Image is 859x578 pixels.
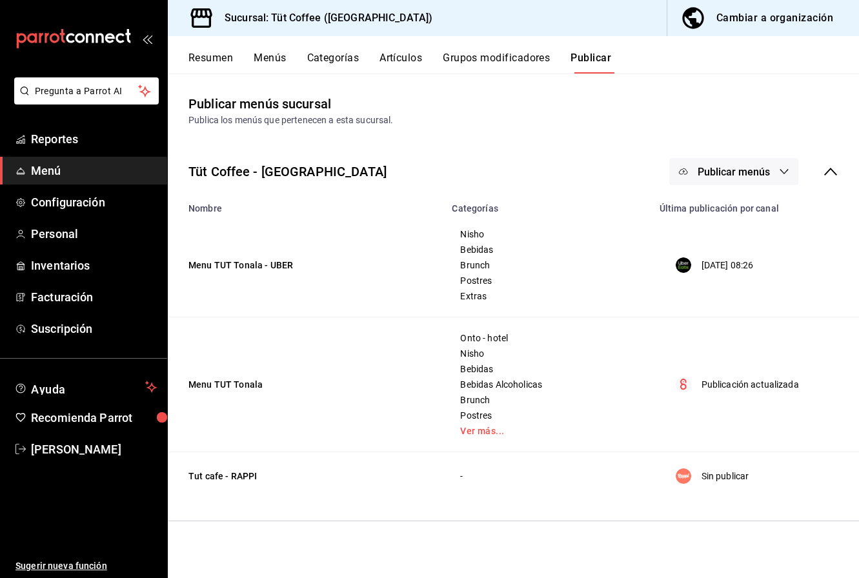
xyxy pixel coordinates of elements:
span: Reportes [31,130,157,148]
span: Facturación [31,288,157,306]
span: Pregunta a Parrot AI [35,85,139,98]
span: Brunch [460,395,635,404]
span: Bebidas [460,245,635,254]
button: open_drawer_menu [142,34,152,44]
td: Menu TUT Tonala [168,317,444,452]
table: menu maker table for brand [168,195,859,500]
span: Bebidas [460,364,635,374]
span: Onto - hotel [460,334,635,343]
span: [PERSON_NAME] [31,441,157,458]
span: Bebidas Alcoholicas [460,380,635,389]
div: Tüt Coffee - [GEOGRAPHIC_DATA] [188,162,387,181]
button: Pregunta a Parrot AI [14,77,159,105]
button: Resumen [188,52,233,74]
div: navigation tabs [188,52,859,74]
div: - [460,469,636,483]
button: Categorías [307,52,359,74]
button: Menús [254,52,286,74]
p: [DATE] 08:26 [702,259,754,272]
span: Personal [31,225,157,243]
span: Brunch [460,261,635,270]
div: Publica los menús que pertenecen a esta sucursal. [188,114,838,127]
th: Última publicación por canal [652,195,859,214]
button: Grupos modificadores [443,52,550,74]
span: Extras [460,292,635,301]
th: Categorías [444,195,651,214]
span: Postres [460,411,635,420]
span: Sugerir nueva función [15,559,157,573]
span: Ayuda [31,379,140,395]
h3: Sucursal: Tüt Coffee ([GEOGRAPHIC_DATA]) [214,10,432,26]
span: Postres [460,276,635,285]
a: Pregunta a Parrot AI [9,94,159,107]
span: Inventarios [31,257,157,274]
button: Publicar [571,52,611,74]
span: Recomienda Parrot [31,409,157,426]
button: Artículos [379,52,422,74]
th: Nombre [168,195,444,214]
span: Publicar menús [698,166,770,178]
span: Suscripción [31,320,157,337]
button: Publicar menús [669,158,798,185]
span: Nisho [460,349,635,358]
span: Nisho [460,230,635,239]
div: Publicar menús sucursal [188,94,331,114]
span: Menú [31,162,157,179]
div: Cambiar a organización [716,9,833,27]
span: Configuración [31,194,157,211]
p: Sin publicar [702,470,749,483]
td: Menu TUT Tonala - UBER [168,214,444,317]
p: Publicación actualizada [702,378,799,392]
td: Tut cafe - RAPPI [168,452,444,501]
a: Ver más... [460,426,635,435]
